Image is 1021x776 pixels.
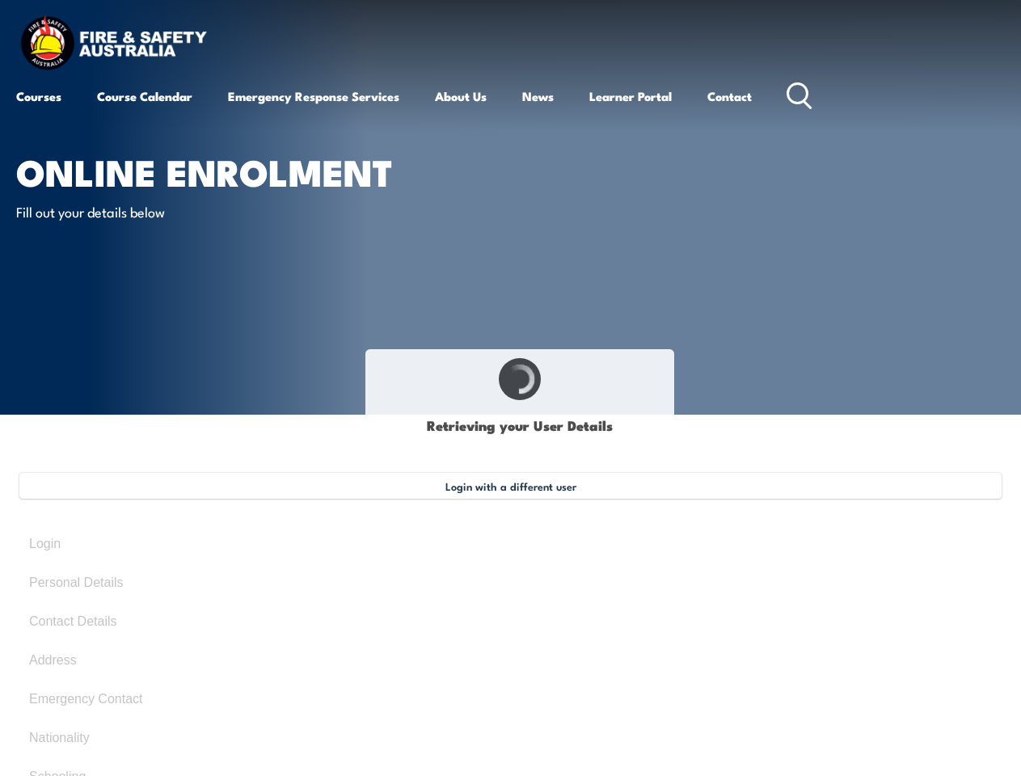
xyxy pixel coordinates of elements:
[445,479,576,492] span: Login with a different user
[16,155,416,187] h1: Online Enrolment
[374,409,665,441] h1: Retrieving your User Details
[589,77,672,116] a: Learner Portal
[16,202,311,221] p: Fill out your details below
[522,77,554,116] a: News
[435,77,487,116] a: About Us
[97,77,192,116] a: Course Calendar
[228,77,399,116] a: Emergency Response Services
[707,77,752,116] a: Contact
[16,77,61,116] a: Courses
